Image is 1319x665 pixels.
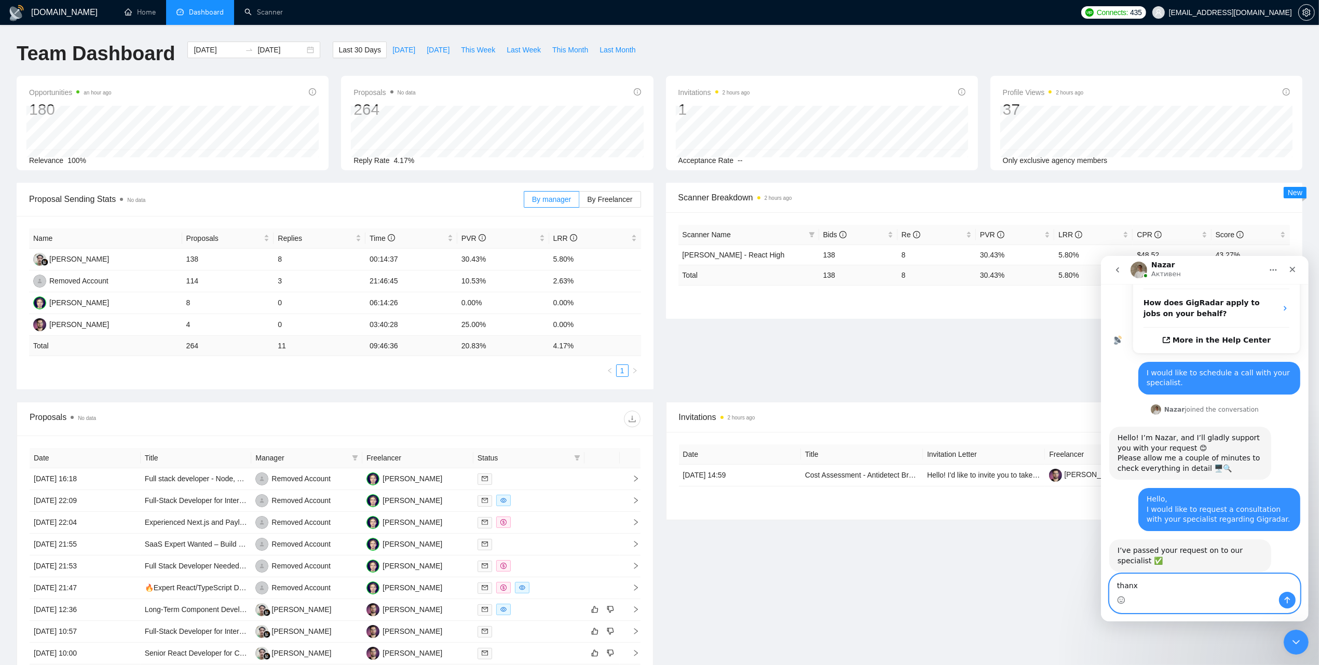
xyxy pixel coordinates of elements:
[29,228,182,249] th: Name
[29,193,524,206] span: Proposal Sending Stats
[366,561,442,569] a: VM[PERSON_NAME]
[271,560,331,572] div: Removed Account
[839,231,847,238] span: info-circle
[32,33,199,72] div: How does GigRadar apply to jobs on your behalf?
[549,270,641,292] td: 2.63%
[366,560,379,573] img: VM
[338,44,381,56] span: Last 30 Days
[30,411,335,427] div: Proposals
[271,538,331,550] div: Removed Account
[366,648,442,657] a: IS[PERSON_NAME]
[141,534,252,555] td: SaaS Expert Wanted – Build ReviewSpark.io (Next.js, Supabase, Stripe, Dashboards
[366,538,379,551] img: VM
[366,627,442,635] a: IS[PERSON_NAME]
[604,364,616,377] button: left
[1085,8,1094,17] img: upwork-logo.png
[29,156,63,165] span: Relevance
[1298,8,1315,17] a: setting
[46,112,191,132] div: I would like to schedule a call with your specialist.
[624,519,640,526] span: right
[32,72,199,97] a: More in the Help Center
[255,603,268,616] img: MS
[482,497,488,504] span: mail
[678,100,750,119] div: 1
[141,512,252,534] td: Experienced Next.js and Payload Developer Needed
[8,76,25,92] img: Profile image for AI Assistant from GigRadar 📡
[50,5,74,13] h1: Nazar
[678,265,819,285] td: Total
[1097,7,1128,18] span: Connects:
[366,474,442,482] a: VM[PERSON_NAME]
[1299,8,1314,17] span: setting
[902,230,920,239] span: Re
[67,156,86,165] span: 100%
[1054,245,1133,265] td: 5.80%
[189,8,224,17] span: Dashboard
[8,171,199,232] div: Nazar говорит…
[607,605,614,614] span: dislike
[271,647,331,659] div: [PERSON_NAME]
[1056,90,1083,96] time: 2 hours ago
[182,249,274,270] td: 138
[8,106,199,147] div: marina.zuyevych@iteam-company.com говорит…
[553,234,577,242] span: LRR
[162,4,182,24] button: Главная
[274,314,365,336] td: 0
[1101,256,1309,621] iframe: Intercom live chat
[765,195,792,201] time: 2 hours ago
[366,496,442,504] a: VM[PERSON_NAME]
[366,603,379,616] img: IS
[365,336,457,356] td: 09:46:36
[78,415,96,421] span: No data
[255,560,268,573] img: RA
[255,627,331,635] a: MS[PERSON_NAME]
[1288,188,1302,197] span: New
[7,4,26,24] button: go back
[482,476,488,482] span: mail
[629,364,641,377] button: right
[33,318,46,331] img: IS
[607,368,613,374] span: left
[333,42,387,58] button: Last 30 Days
[365,292,457,314] td: 06:14:26
[383,473,442,484] div: [PERSON_NAME]
[1003,100,1084,119] div: 37
[607,649,614,657] span: dislike
[271,517,331,528] div: Removed Account
[274,292,365,314] td: 0
[980,230,1004,239] span: PVR
[594,42,641,58] button: Last Month
[958,88,966,96] span: info-circle
[127,197,145,203] span: No data
[898,245,976,265] td: 8
[549,336,641,356] td: 4.17 %
[141,490,252,512] td: Full-Stack Developer for Internal Dashboard (React + Node.js + GraphQL)
[176,8,184,16] span: dashboard
[1003,156,1108,165] span: Only exclusive agency members
[271,626,331,637] div: [PERSON_NAME]
[679,411,1290,424] span: Invitations
[309,88,316,96] span: info-circle
[30,468,141,490] td: [DATE] 16:18
[591,649,599,657] span: like
[182,292,274,314] td: 8
[679,444,801,465] th: Date
[604,647,617,659] button: dislike
[552,44,588,56] span: This Month
[145,583,401,592] a: 🔥Expert React/TypeScript Dev Needed – Fabric.js Video Editor Code Upgrade
[365,249,457,270] td: 00:14:37
[461,44,495,56] span: This Week
[1154,231,1162,238] span: info-circle
[263,653,270,660] img: gigradar-bm.png
[898,265,976,285] td: 8
[366,581,379,594] img: VM
[479,234,486,241] span: info-circle
[274,249,365,270] td: 8
[1049,470,1124,479] a: [PERSON_NAME]
[604,625,617,637] button: dislike
[8,283,199,339] div: Nazar говорит…
[383,517,442,528] div: [PERSON_NAME]
[255,538,268,551] img: RA
[255,648,331,657] a: MS[PERSON_NAME]
[632,368,638,374] span: right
